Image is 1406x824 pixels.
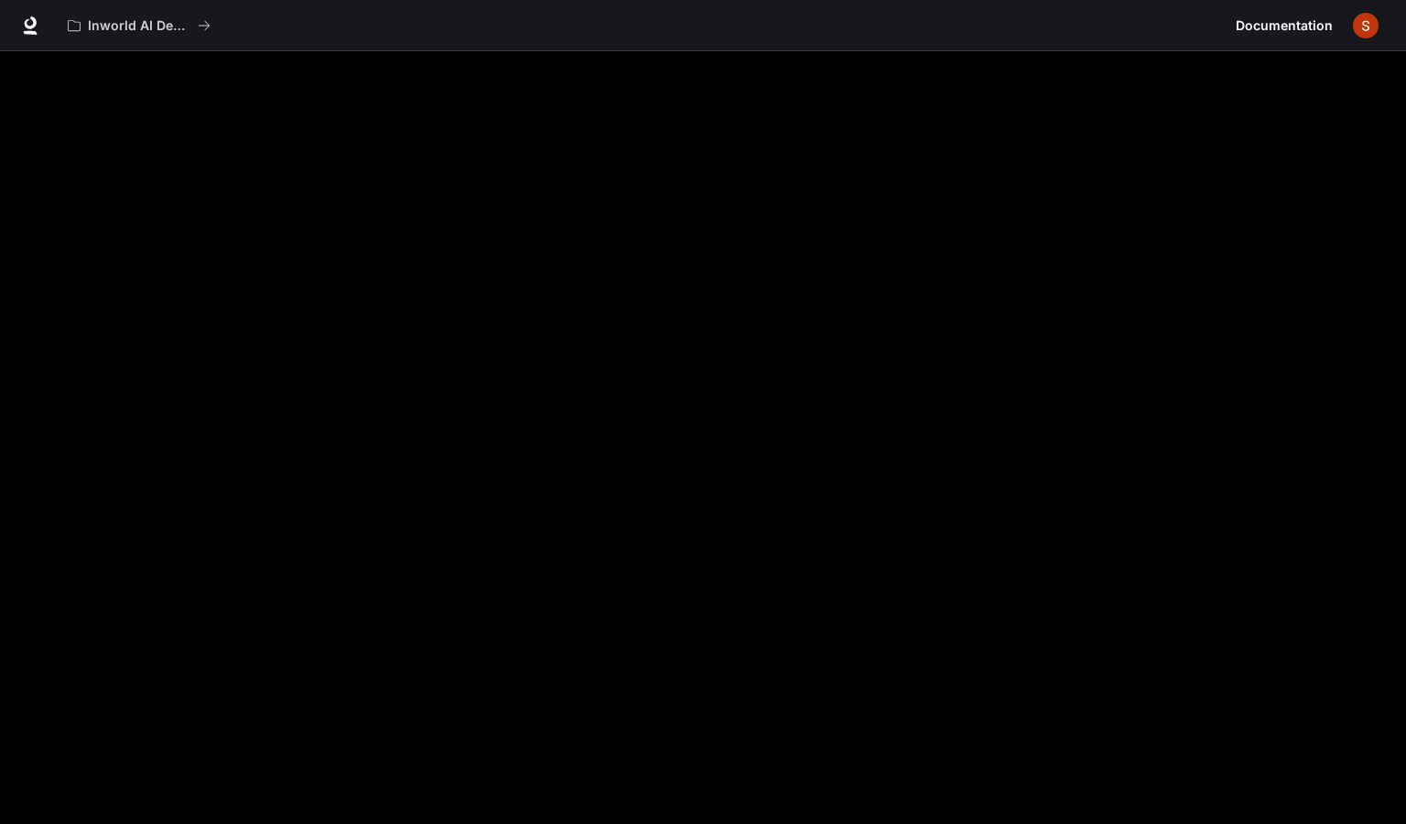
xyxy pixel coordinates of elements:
[1228,7,1340,44] a: Documentation
[1353,13,1379,38] img: User avatar
[1347,7,1384,44] button: User avatar
[1236,15,1333,37] span: Documentation
[88,18,190,34] p: Inworld AI Demos
[59,7,219,44] button: All workspaces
